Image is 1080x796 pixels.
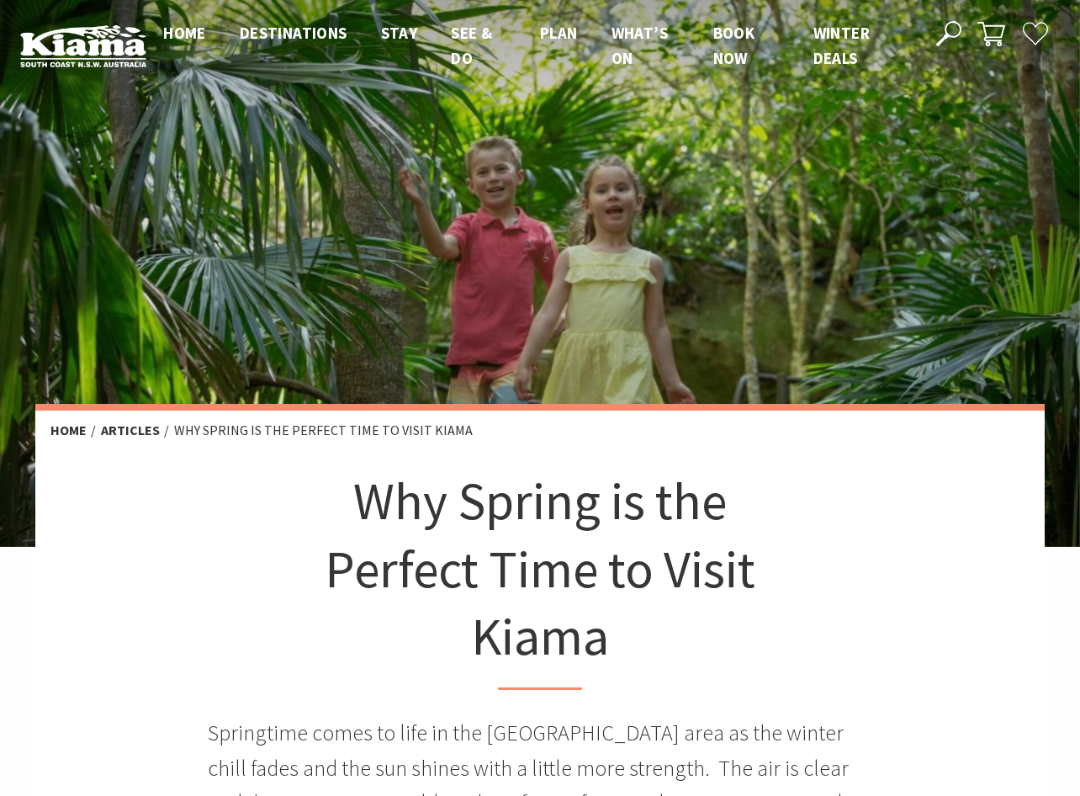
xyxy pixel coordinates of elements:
[20,24,146,68] img: Kiama Logo
[101,422,160,439] a: Articles
[451,23,492,68] span: See & Do
[174,420,473,442] li: Why Spring is the Perfect Time to Visit Kiama
[381,23,418,43] span: Stay
[146,20,917,72] nav: Main Menu
[50,422,87,439] a: Home
[611,23,668,68] span: What’s On
[240,23,347,43] span: Destinations
[291,467,789,690] h1: Why Spring is the Perfect Time to Visit Kiama
[540,23,578,43] span: Plan
[713,23,755,68] span: Book now
[813,23,870,68] span: Winter Deals
[163,23,206,43] span: Home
